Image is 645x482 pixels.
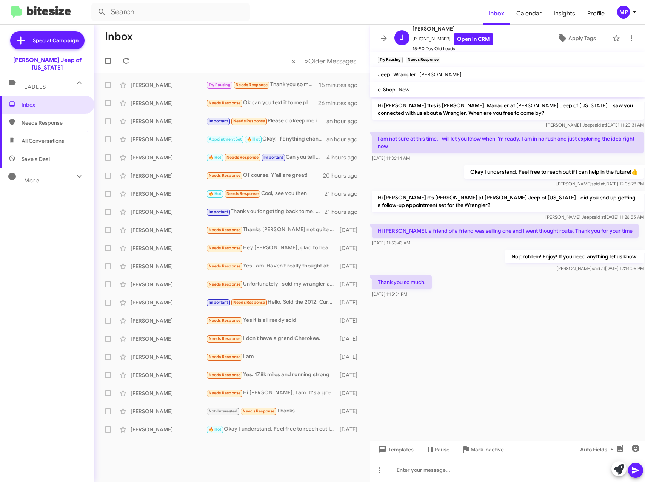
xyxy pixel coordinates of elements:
[591,181,604,187] span: said at
[206,135,326,144] div: Okay. If anything changes let us know!
[338,317,363,324] div: [DATE]
[131,117,206,125] div: [PERSON_NAME]
[372,275,432,289] p: Thank you so much!
[338,281,363,288] div: [DATE]
[505,250,643,263] p: No problem! Enjoy! If you need anything let us know!
[131,244,206,252] div: [PERSON_NAME]
[419,71,462,78] span: [PERSON_NAME]
[226,191,259,196] span: Needs Response
[206,80,319,89] div: Thank you so much!
[372,224,639,238] p: Hi [PERSON_NAME], a friend of a friend was selling one and I went thought route. Thank you for yo...
[209,336,241,341] span: Needs Response
[556,181,643,187] span: [PERSON_NAME] [DATE] 12:06:28 PM
[206,117,326,125] div: Please do keep me in the loop if you get more in
[209,264,241,269] span: Needs Response
[206,280,338,289] div: Unfortunately I sold my wrangler already. I am interested in purchasing another wrangler however ...
[131,335,206,343] div: [PERSON_NAME]
[304,56,308,66] span: »
[326,117,363,125] div: an hour ago
[338,408,363,415] div: [DATE]
[319,99,364,107] div: 26 minutes ago
[209,391,241,395] span: Needs Response
[209,318,241,323] span: Needs Response
[22,119,86,127] span: Needs Response
[338,226,363,234] div: [DATE]
[548,3,581,25] a: Insights
[372,132,644,153] p: I am not sure at this time. I will let you know when I'm ready. I am in no rush and just explorin...
[287,53,300,69] button: Previous
[131,81,206,89] div: [PERSON_NAME]
[206,298,338,307] div: Hello. Sold the 2012. Currently leasing a 2024 Jeep willy hybrid. Not my cup of tea. Would take m...
[131,208,206,216] div: [PERSON_NAME]
[581,3,611,25] a: Profile
[393,71,416,78] span: Wrangler
[372,191,644,212] p: Hi [PERSON_NAME] it's [PERSON_NAME] at [PERSON_NAME] Jeep of [US_STATE] - did you end up getting ...
[325,190,364,198] div: 21 hours ago
[378,71,390,78] span: Jeep
[206,407,338,416] div: Thanks
[206,425,338,434] div: Okay I understand. Feel free to reach out if I can help in the future!👍
[209,137,242,142] span: Appointment Set
[413,33,493,45] span: [PHONE_NUMBER]
[338,244,363,252] div: [DATE]
[206,244,338,252] div: Hey [PERSON_NAME], glad to hear that. I'm good tho, challenger is still runnin good, thanx tho.. ...
[131,426,206,433] div: [PERSON_NAME]
[206,189,325,198] div: Cool, see you then
[591,214,605,220] span: said at
[131,353,206,361] div: [PERSON_NAME]
[209,82,231,87] span: Try Pausing
[22,155,50,163] span: Save a Deal
[243,409,275,414] span: Needs Response
[206,153,326,162] div: Can you tell me if anything has changed in the rates?
[372,155,410,161] span: [DATE] 11:36:14 AM
[209,300,228,305] span: Important
[263,155,283,160] span: Important
[209,100,241,105] span: Needs Response
[131,299,206,306] div: [PERSON_NAME]
[372,291,407,297] span: [DATE] 1:15:51 PM
[233,300,265,305] span: Needs Response
[206,389,338,397] div: Hi [PERSON_NAME], I am. It's a great car. I think I really want to keep it, but I suppose I'd be ...
[372,99,644,120] p: Hi [PERSON_NAME] this is [PERSON_NAME], Manager at [PERSON_NAME] Jeep of [US_STATE]. I saw you co...
[546,122,643,128] span: [PERSON_NAME] Jeep [DATE] 11:20:31 AM
[325,208,364,216] div: 21 hours ago
[131,136,206,143] div: [PERSON_NAME]
[420,443,456,456] button: Pause
[326,154,363,161] div: 4 hours ago
[209,409,238,414] span: Not-Interested
[131,281,206,288] div: [PERSON_NAME]
[323,172,364,179] div: 20 hours ago
[338,263,363,270] div: [DATE]
[91,3,250,21] input: Search
[131,99,206,107] div: [PERSON_NAME]
[206,371,338,379] div: Yes. 178k miles and running strong
[510,3,548,25] span: Calendar
[338,299,363,306] div: [DATE]
[592,122,605,128] span: said at
[483,3,510,25] a: Inbox
[287,53,361,69] nav: Page navigation example
[131,172,206,179] div: [PERSON_NAME]
[209,191,222,196] span: 🔥 Hot
[22,137,64,145] span: All Conversations
[33,37,79,44] span: Special Campaign
[131,389,206,397] div: [PERSON_NAME]
[206,207,325,216] div: Thank you for getting back to me. I will update my records.
[10,31,85,49] a: Special Campaign
[206,334,338,343] div: I don't have a grand Cherokee.
[209,282,241,287] span: Needs Response
[291,56,296,66] span: «
[568,31,596,45] span: Apply Tags
[464,165,643,179] p: Okay I understand. Feel free to reach out if I can help in the future!👍
[378,57,403,63] small: Try Pausing
[22,101,86,108] span: Inbox
[24,83,46,90] span: Labels
[206,262,338,270] div: Yes I am. Haven't really thought about selling it. It's paid off and built just about how I want ...
[376,443,414,456] span: Templates
[406,57,440,63] small: Needs Response
[338,335,363,343] div: [DATE]
[338,353,363,361] div: [DATE]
